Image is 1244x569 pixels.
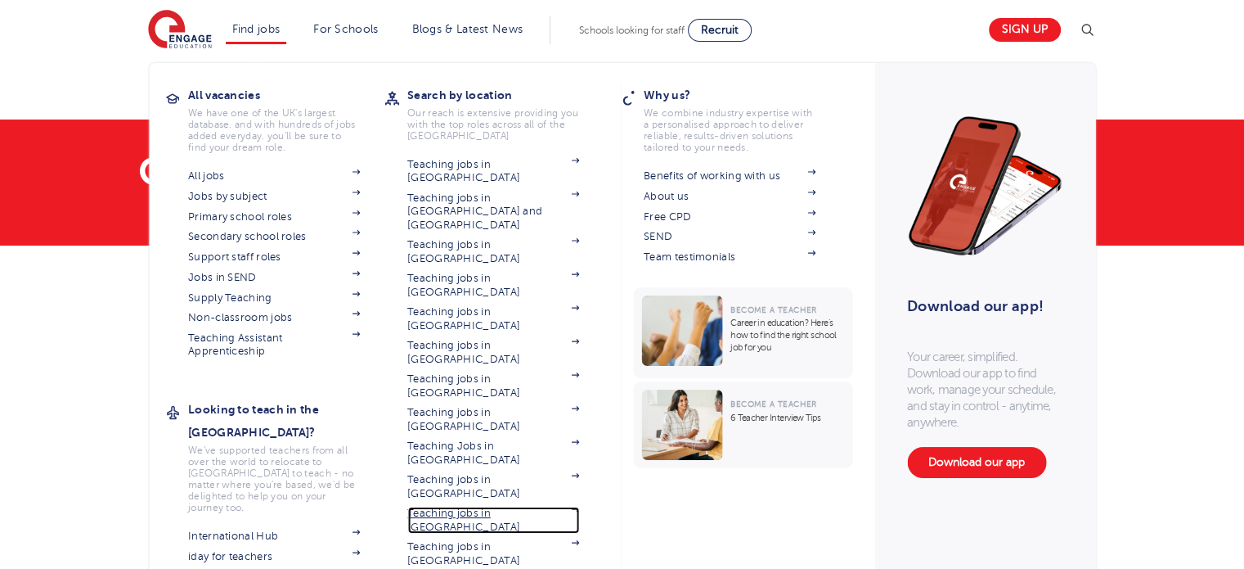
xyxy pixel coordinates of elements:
a: Blogs & Latest News [412,23,523,35]
a: Non-classroom jobs [188,311,360,324]
a: All jobs [188,169,360,183]
span: Recruit [701,24,739,36]
a: Teaching jobs in [GEOGRAPHIC_DATA] [407,540,579,567]
a: Teaching jobs in [GEOGRAPHIC_DATA] [407,473,579,500]
a: Jobs in SEND [188,271,360,284]
span: Become a Teacher [730,400,816,409]
a: Secondary school roles [188,230,360,243]
a: For Schools [313,23,378,35]
a: Teaching jobs in [GEOGRAPHIC_DATA] and [GEOGRAPHIC_DATA] [407,192,579,232]
a: Sign up [989,18,1061,42]
p: We've supported teachers from all over the world to relocate to [GEOGRAPHIC_DATA] to teach - no m... [188,445,360,513]
a: Team testimonials [644,251,815,264]
a: SEND [644,230,815,243]
a: Teaching jobs in [GEOGRAPHIC_DATA] [407,158,579,185]
a: Benefits of working with us [644,169,815,183]
a: Looking to teach in the [GEOGRAPHIC_DATA]?We've supported teachers from all over the world to rel... [188,398,384,513]
p: Career in education? Here’s how to find the right school job for you [730,317,844,354]
a: Teaching jobs in [GEOGRAPHIC_DATA] [407,507,579,534]
a: International Hub [188,530,360,543]
a: Find jobs [232,23,281,35]
p: Our reach is extensive providing you with the top roles across all of the [GEOGRAPHIC_DATA] [407,107,579,142]
a: About us [644,190,815,203]
a: Become a TeacherCareer in education? Here’s how to find the right school job for you [633,287,856,378]
a: Jobs by subject [188,190,360,203]
h1: Our coverage [138,152,775,192]
a: Teaching jobs in [GEOGRAPHIC_DATA] [407,272,579,299]
a: Free CPD [644,210,815,224]
h3: Looking to teach in the [GEOGRAPHIC_DATA]? [188,398,384,444]
a: Download our app [907,447,1046,478]
a: Teaching Assistant Apprenticeship [188,332,360,359]
p: Your career, simplified. Download our app to find work, manage your schedule, and stay in control... [907,349,1062,431]
span: Become a Teacher [730,305,816,314]
a: Support staff roles [188,251,360,264]
h3: Download our app! [907,288,1055,324]
a: Teaching Jobs in [GEOGRAPHIC_DATA] [407,440,579,467]
a: Supply Teaching [188,291,360,305]
a: Primary school roles [188,210,360,224]
a: Teaching jobs in [GEOGRAPHIC_DATA] [407,339,579,366]
a: Teaching jobs in [GEOGRAPHIC_DATA] [407,305,579,332]
p: We have one of the UK's largest database. and with hundreds of jobs added everyday. you'll be sur... [188,107,360,153]
a: Recruit [688,19,752,42]
p: We combine industry expertise with a personalised approach to deliver reliable, results-driven so... [644,107,815,153]
p: 6 Teacher Interview Tips [730,412,844,424]
a: Teaching jobs in [GEOGRAPHIC_DATA] [407,238,579,265]
a: Teaching jobs in [GEOGRAPHIC_DATA] [407,406,579,433]
a: Become a Teacher6 Teacher Interview Tips [633,382,856,468]
a: Why us?We combine industry expertise with a personalised approach to deliver reliable, results-dr... [644,84,840,153]
a: All vacanciesWe have one of the UK's largest database. and with hundreds of jobs added everyday. ... [188,84,384,153]
h3: Search by location [407,84,604,106]
h3: All vacancies [188,84,384,106]
a: Search by locationOur reach is extensive providing you with the top roles across all of the [GEOG... [407,84,604,142]
a: Teaching jobs in [GEOGRAPHIC_DATA] [407,373,579,400]
span: Schools looking for staff [579,25,685,36]
h3: Why us? [644,84,840,106]
a: iday for teachers [188,550,360,563]
img: Engage Education [148,10,212,51]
